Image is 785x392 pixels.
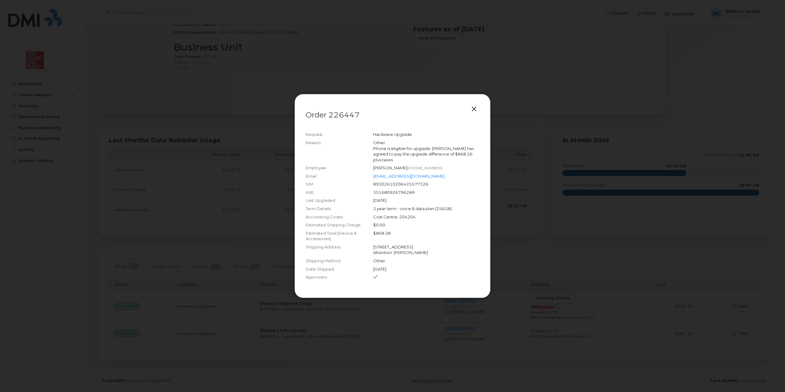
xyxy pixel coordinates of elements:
[306,181,373,187] div: SIM
[373,181,479,187] div: 89302610206425577326
[373,190,479,195] div: 351680926796289
[373,140,479,146] div: Other
[407,166,442,170] span: [PHONE_NUMBER]
[373,165,479,171] div: [PERSON_NAME]
[306,266,373,272] div: Date Shipped
[373,230,479,242] div: $868.28
[373,214,479,220] div: Cost Centre: 204204
[373,206,479,212] div: 3 year term - voice & data plan (256GB)
[373,132,479,137] div: Hardware Upgrade
[306,222,373,228] div: Estimated Shipping Charge
[306,230,373,242] div: Estimated Total (Device & Accessories)
[373,174,445,179] a: [EMAIL_ADDRESS][DOMAIN_NAME]
[373,244,479,250] div: [STREET_ADDRESS]
[306,206,373,212] div: Term Details
[306,274,373,280] div: Approvers
[306,244,373,256] div: Shipping Address
[373,250,479,256] div: Attention: [PERSON_NAME]
[306,111,479,119] p: Order 226447
[306,165,373,171] div: Employee
[373,266,479,272] div: [DATE]
[306,190,373,195] div: IMEI
[306,132,373,137] div: Request
[306,140,373,163] div: Reason
[373,146,479,163] div: Phone is eligible for upgrade. [PERSON_NAME] has agreed to pay the upgrade difference of $868.26 ...
[306,214,373,220] div: Accounting Codes
[373,198,386,203] span: [DATE]
[306,198,373,203] div: Last Upgraded
[306,258,373,264] div: Shipping Method
[373,258,479,264] div: Other
[306,173,373,179] div: Email
[373,222,479,228] div: $0.00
